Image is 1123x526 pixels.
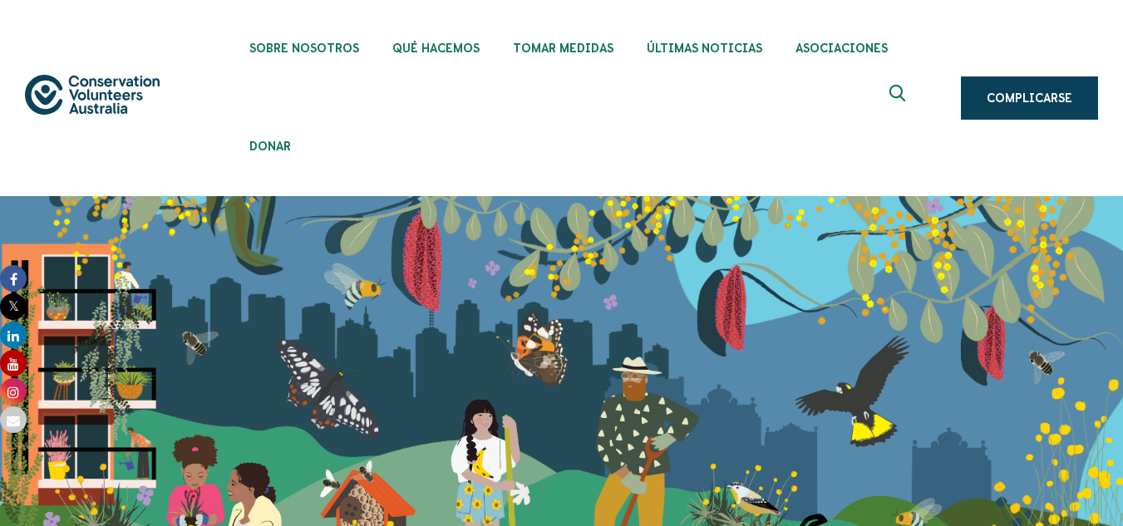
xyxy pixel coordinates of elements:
font: Asociaciones [795,42,888,55]
img: logo.svg [25,75,160,114]
font: Donar [249,140,291,153]
font: Tomar medidas [513,42,613,55]
span: Expandir el cuadro de búsqueda [889,85,910,111]
font: Complicarse [987,91,1072,105]
font: Últimas noticias [647,42,762,55]
font: Sobre nosotros [249,42,359,55]
a: Complicarse [961,76,1098,120]
font: Qué hacemos [392,42,480,55]
button: Expandir el cuadro de búsqueda Cerrar el cuadro de búsqueda [879,78,919,118]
